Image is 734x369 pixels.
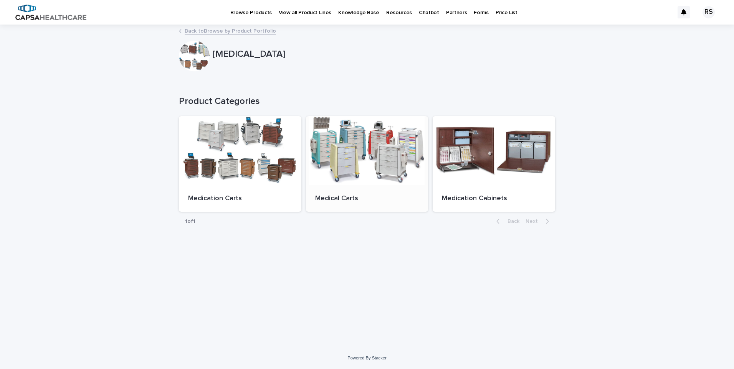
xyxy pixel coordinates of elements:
p: Medication Carts [188,194,292,203]
p: Medication Cabinets [442,194,546,203]
img: B5p4sRfuTuC72oLToeu7 [15,5,86,20]
div: RS [703,6,715,18]
a: Medication Carts [179,116,301,212]
a: Medical Carts [306,116,428,212]
a: Medication Cabinets [433,116,555,212]
a: Powered By Stacker [347,356,386,360]
a: Back toBrowse by Product Portfolio [185,26,276,35]
button: Back [490,218,522,225]
p: Medical Carts [315,194,419,203]
p: [MEDICAL_DATA] [213,49,552,60]
h1: Product Categories [179,96,555,107]
p: 1 of 1 [179,212,202,231]
span: Back [503,219,519,224]
button: Next [522,218,555,225]
span: Next [526,219,542,224]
